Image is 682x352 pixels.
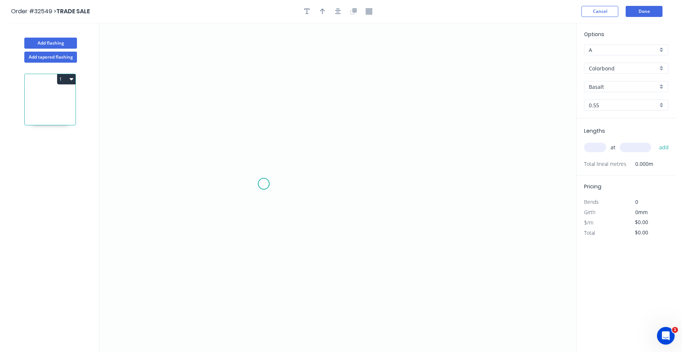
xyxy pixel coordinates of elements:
span: 1 [672,327,678,333]
span: Total lineal metres [584,159,626,169]
span: Girth [584,209,595,216]
button: Add tapered flashing [24,52,77,63]
input: Price level [589,46,658,54]
span: Total [584,229,595,236]
span: Options [584,31,604,38]
span: 0.000m [626,159,653,169]
input: Colour [589,83,658,91]
button: add [655,141,673,154]
button: Cancel [581,6,618,17]
span: Order #32549 > [11,7,56,15]
span: Lengths [584,127,605,135]
button: 1 [57,74,75,84]
span: 0mm [635,209,648,216]
button: Add flashing [24,38,77,49]
span: Pricing [584,183,601,190]
span: $/m [584,219,593,226]
iframe: Intercom live chat [657,327,675,345]
span: at [611,142,615,153]
input: Thickness [589,101,658,109]
span: TRADE SALE [56,7,90,15]
span: Bends [584,198,599,205]
span: 0 [635,198,638,205]
svg: 0 [99,23,576,352]
input: Material [589,65,658,72]
button: Done [626,6,662,17]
